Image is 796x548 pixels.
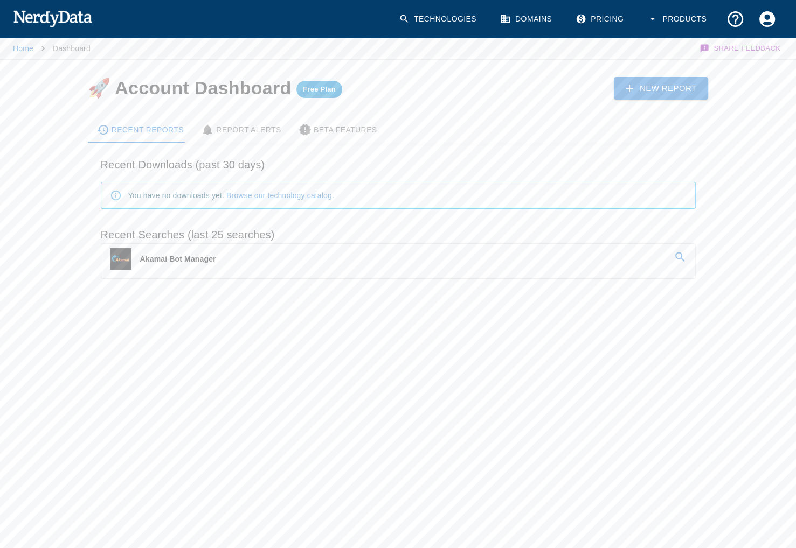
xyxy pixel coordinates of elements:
img: NerdyData.com [13,8,92,29]
h6: Recent Searches (last 25 searches) [101,226,696,243]
button: Share Feedback [698,38,783,59]
p: Dashboard [53,43,91,54]
iframe: Drift Widget Chat Controller [742,472,783,512]
a: Free Plan [296,78,342,98]
p: Akamai Bot Manager [140,254,216,264]
button: Account Settings [751,3,783,35]
h4: 🚀 Account Dashboard [88,78,342,98]
a: Browse our technology catalog [226,191,332,200]
a: Home [13,44,33,53]
a: Pricing [569,3,632,35]
div: Beta Features [299,123,377,136]
a: New Report [614,77,709,100]
button: Support and Documentation [719,3,751,35]
div: Report Alerts [201,123,281,136]
a: Domains [494,3,560,35]
a: Akamai Bot Manager [101,244,695,274]
div: Recent Reports [96,123,184,136]
div: You have no downloads yet. . [128,186,334,205]
button: Products [641,3,715,35]
nav: breadcrumb [13,38,91,59]
h6: Recent Downloads (past 30 days) [101,156,696,173]
a: Technologies [392,3,485,35]
span: Free Plan [296,85,342,94]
